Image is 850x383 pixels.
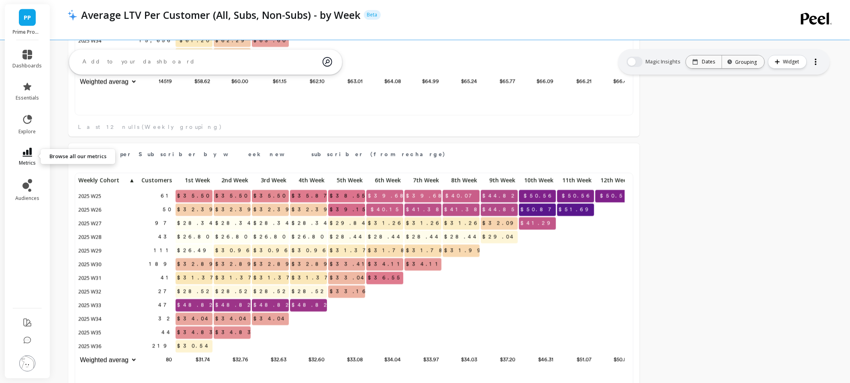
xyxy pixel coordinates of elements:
span: 47 [157,299,174,312]
span: $44.85 [481,204,519,216]
p: 14519 [137,75,174,88]
span: $61.20 [178,35,212,47]
p: 12th Week [595,175,632,186]
span: PP [24,13,31,22]
p: $61.15 [252,75,289,88]
span: essentials [16,95,39,101]
span: 2025 W36 [77,340,104,352]
span: $35.87 [290,190,335,202]
span: 6th Week [368,177,401,183]
span: 15,656 [137,35,175,47]
span: 3rd Week [253,177,286,183]
span: $35.50 [176,190,212,202]
p: $37.20 [481,354,518,366]
span: $26.80 [252,231,289,243]
span: $50.56 [522,190,556,202]
span: ▲ [128,177,135,183]
span: $32.89 [290,258,335,270]
span: 97 [153,218,174,230]
span: $44.82 [481,190,519,202]
div: Toggle SortBy [137,175,175,188]
span: 2nd Week [215,177,248,183]
span: $28.52 [176,285,214,297]
span: 10th Week [521,177,554,183]
p: $60.00 [214,75,251,88]
span: 50 [161,204,174,216]
span: 43 [157,231,174,243]
span: $32.39 [176,204,220,216]
span: $34.83 [176,326,220,338]
p: $64.08 [366,75,403,88]
img: profile picture [19,355,35,371]
p: $46.31 [519,354,556,366]
span: dashboards [13,63,42,69]
span: metrics [19,160,36,166]
p: 3rd Week [252,175,289,186]
p: 2nd Week [214,175,251,186]
span: $30.54 [176,340,212,352]
p: Average LTV Per Customer (All, Subs, Non-Subs) - by Week [81,8,361,22]
span: $33.41 [328,258,370,270]
span: $50.56 [560,190,594,202]
span: $34.04 [214,313,251,325]
span: $48.82 [252,299,293,311]
span: $31.37 [214,272,259,284]
span: $40.07 [444,190,480,202]
p: 6th Week [366,175,403,186]
span: $32.39 [290,204,335,216]
span: 7th Week [406,177,439,183]
span: 32 [157,313,174,325]
span: 2025 W32 [77,285,104,297]
span: $32.39 [214,204,258,216]
span: $32.39 [252,204,296,216]
span: 4th Week [292,177,325,183]
p: Customers [137,175,174,186]
div: Toggle SortBy [557,175,595,188]
div: Toggle SortBy [480,175,519,188]
span: $28.34 [290,217,331,229]
span: $28.44 [366,231,405,243]
span: $34.04 [176,313,212,325]
span: $38.55 [328,190,370,202]
span: $50.56 [599,190,632,202]
span: 2025 W34 [77,35,104,47]
span: $26.49 [176,244,214,257]
span: $63.60 [252,35,289,47]
span: 2025 W26 [77,204,104,216]
p: $31.74 [176,354,212,366]
p: $62.10 [290,75,327,88]
span: audiences [15,195,39,202]
p: $32.63 [252,354,289,366]
span: $51.69 [557,204,596,216]
span: $30.96 [290,244,330,257]
div: Toggle SortBy [251,175,290,188]
span: $26.80 [290,231,327,243]
span: 5th Week [330,177,363,183]
span: $31.78 [366,244,412,257]
span: LTV per Subscriber by week new subscriber (from recharge) [87,149,609,160]
span: Magic Insights [646,58,682,66]
span: $34.04 [252,313,289,325]
span: 2025 W29 [77,244,104,257]
span: $36.55 [366,272,405,284]
span: 1st Week [177,177,210,183]
p: 11th Week [557,175,594,186]
span: $41.38 [405,204,447,216]
span: $31.26 [443,217,482,229]
div: Toggle SortBy [404,175,442,188]
span: Last 12 nulls [78,123,139,131]
div: Toggle SortBy [213,175,251,188]
p: $34.03 [443,354,480,366]
span: $28.44 [405,231,443,243]
p: Beta [364,10,381,20]
img: magic search icon [323,51,332,73]
p: 4th Week [290,175,327,186]
p: $32.76 [214,354,251,366]
span: Weekly Cohort [78,177,128,183]
span: $28.44 [443,231,481,243]
span: 2025 W25 [77,190,104,202]
p: $33.08 [328,354,365,366]
span: $48.82 [176,299,217,311]
span: 2025 W27 [77,217,104,229]
span: 44 [160,327,174,339]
